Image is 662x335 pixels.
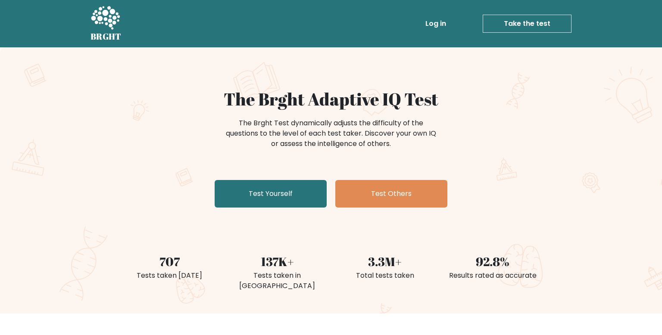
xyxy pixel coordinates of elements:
div: Tests taken [DATE] [121,270,218,281]
div: Tests taken in [GEOGRAPHIC_DATA] [228,270,326,291]
div: 3.3M+ [336,252,434,270]
a: Test Yourself [215,180,327,208]
div: 707 [121,252,218,270]
h1: The Brght Adaptive IQ Test [121,89,541,109]
a: Test Others [335,180,447,208]
a: Take the test [483,15,571,33]
a: BRGHT [91,3,122,44]
div: 92.8% [444,252,541,270]
div: The Brght Test dynamically adjusts the difficulty of the questions to the level of each test take... [223,118,439,149]
a: Log in [422,15,450,32]
div: Results rated as accurate [444,270,541,281]
div: Total tests taken [336,270,434,281]
div: 137K+ [228,252,326,270]
h5: BRGHT [91,31,122,42]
